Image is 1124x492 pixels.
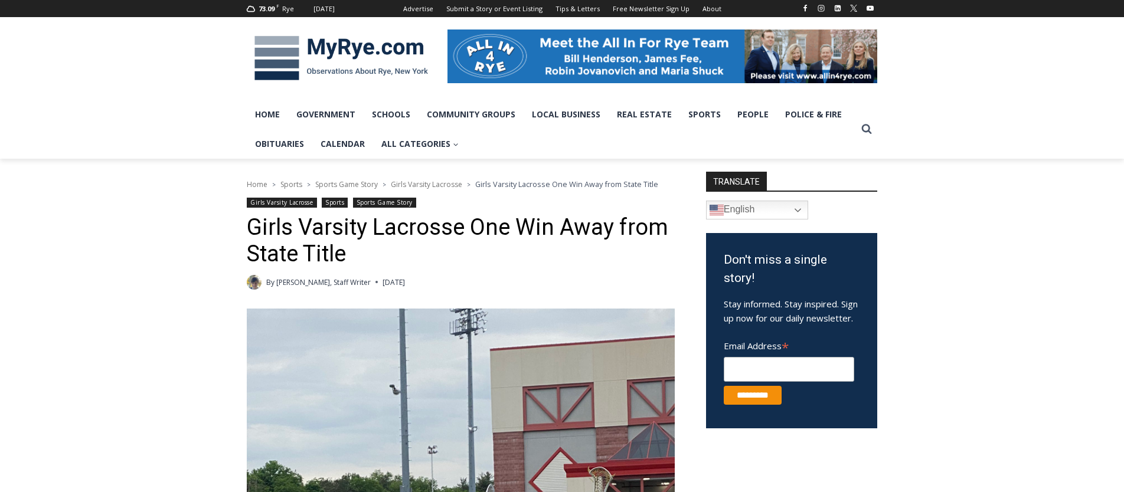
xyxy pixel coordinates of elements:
button: View Search Form [856,119,877,140]
h1: Girls Varsity Lacrosse One Win Away from State Title [247,214,675,268]
a: Police & Fire [777,100,850,129]
time: [DATE] [383,277,405,288]
a: Calendar [312,129,373,159]
img: en [710,203,724,217]
strong: TRANSLATE [706,172,767,191]
a: Linkedin [831,1,845,15]
span: > [307,181,311,189]
a: Instagram [814,1,828,15]
nav: Primary Navigation [247,100,856,159]
a: Girls Varsity Lacrosse [247,198,317,208]
a: Government [288,100,364,129]
a: Home [247,100,288,129]
div: Rye [282,4,294,14]
span: > [272,181,276,189]
a: English [706,201,808,219]
a: YouTube [863,1,877,15]
h3: Don't miss a single story! [724,251,860,288]
span: All Categories [381,137,459,150]
a: Facebook [798,1,812,15]
a: Local Business [524,100,609,129]
span: F [276,2,279,9]
label: Email Address [724,334,854,355]
img: All in for Rye [447,29,877,83]
a: Real Estate [609,100,680,129]
img: (PHOTO: MyRye.com 2024 Head Intern, Editor and now Staff Writer Charlie Morris. Contributed.)Char... [247,275,262,290]
a: All Categories [373,129,467,159]
p: Stay informed. Stay inspired. Sign up now for our daily newsletter. [724,297,860,325]
a: Sports Game Story [353,198,416,208]
a: Sports [280,179,302,189]
a: Sports Game Story [315,179,378,189]
span: > [383,181,386,189]
div: [DATE] [313,4,335,14]
span: By [266,277,275,288]
a: Sports [322,198,348,208]
a: Schools [364,100,419,129]
span: Girls Varsity Lacrosse One Win Away from State Title [475,179,658,189]
a: Obituaries [247,129,312,159]
a: Community Groups [419,100,524,129]
span: > [467,181,470,189]
a: Author image [247,275,262,290]
a: Home [247,179,267,189]
span: 73.09 [259,4,275,13]
a: X [847,1,861,15]
a: People [729,100,777,129]
img: MyRye.com [247,28,436,89]
a: [PERSON_NAME], Staff Writer [276,277,371,287]
a: Girls Varsity Lacrosse [391,179,462,189]
a: Sports [680,100,729,129]
nav: Breadcrumbs [247,178,675,190]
